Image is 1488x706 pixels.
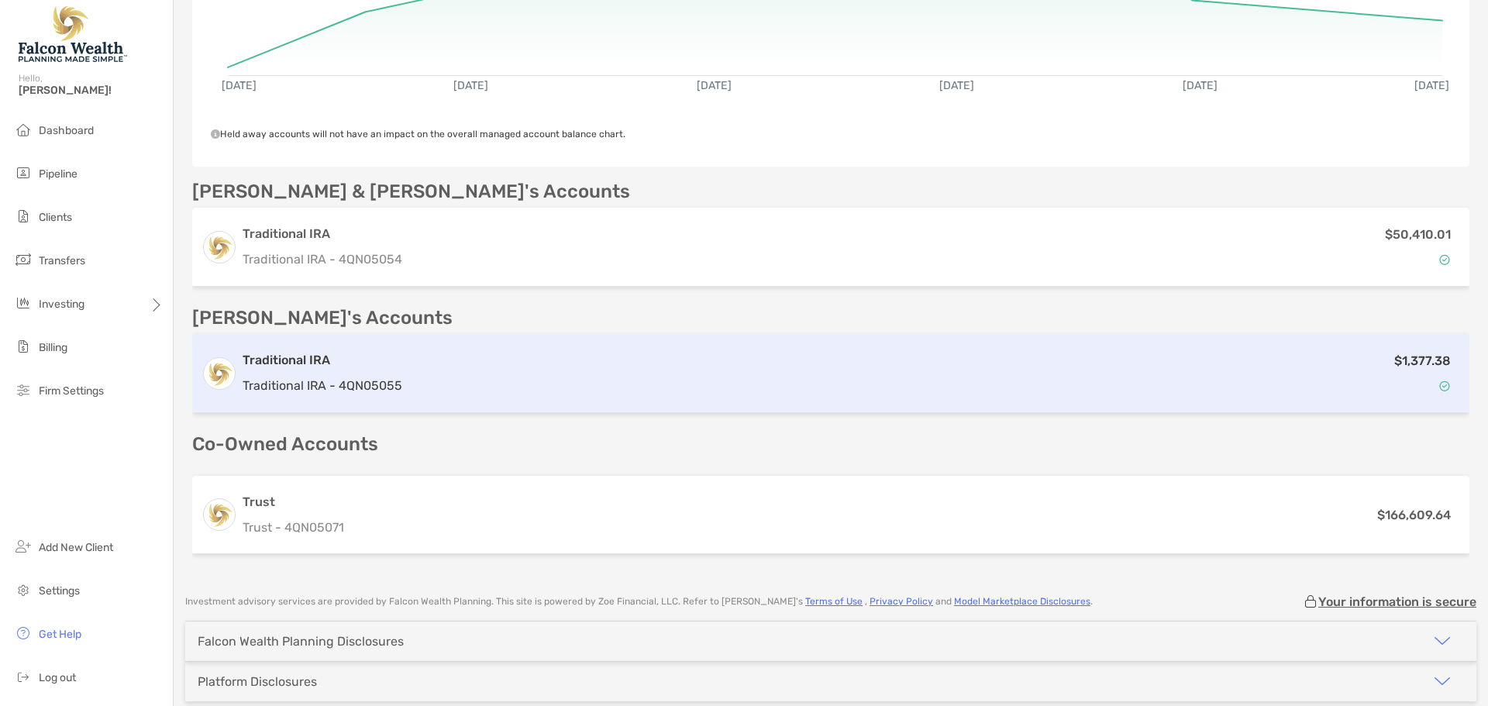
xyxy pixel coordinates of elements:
span: Dashboard [39,124,94,137]
a: Model Marketplace Disclosures [954,596,1090,607]
p: [PERSON_NAME]'s Accounts [192,308,453,328]
span: Log out [39,671,76,684]
span: Billing [39,341,67,354]
p: [PERSON_NAME] & [PERSON_NAME]'s Accounts [192,182,630,201]
p: $50,410.01 [1385,225,1451,244]
p: Your information is secure [1318,594,1476,609]
img: Account Status icon [1439,254,1450,265]
span: Settings [39,584,80,598]
img: billing icon [14,337,33,356]
img: pipeline icon [14,164,33,182]
img: logo account [204,499,235,530]
img: Falcon Wealth Planning Logo [19,6,127,62]
img: dashboard icon [14,120,33,139]
span: Get Help [39,628,81,641]
p: Traditional IRA - 4QN05054 [243,250,402,269]
span: Firm Settings [39,384,104,398]
img: logo account [204,358,235,389]
img: clients icon [14,207,33,226]
text: [DATE] [222,79,257,92]
text: [DATE] [697,79,732,92]
img: add_new_client icon [14,537,33,556]
h3: Traditional IRA [243,351,402,370]
p: $166,609.64 [1377,505,1451,525]
img: settings icon [14,580,33,599]
img: Account Status icon [1439,381,1450,391]
img: icon arrow [1433,672,1452,691]
p: Traditional IRA - 4QN05055 [243,376,402,395]
span: Held away accounts will not have an impact on the overall managed account balance chart. [211,129,625,139]
span: Clients [39,211,72,224]
p: Trust - 4QN05071 [243,518,344,537]
img: investing icon [14,294,33,312]
span: Add New Client [39,541,113,554]
div: Platform Disclosures [198,674,317,689]
text: [DATE] [939,79,974,92]
a: Terms of Use [805,596,863,607]
p: $1,377.38 [1394,351,1451,370]
a: Privacy Policy [870,596,933,607]
img: get-help icon [14,624,33,642]
img: icon arrow [1433,632,1452,650]
p: Co-Owned Accounts [192,435,1469,454]
p: Investment advisory services are provided by Falcon Wealth Planning . This site is powered by Zoe... [185,596,1093,608]
img: logo account [204,232,235,263]
span: Transfers [39,254,85,267]
span: Investing [39,298,84,311]
h3: Traditional IRA [243,225,402,243]
div: Falcon Wealth Planning Disclosures [198,634,404,649]
span: [PERSON_NAME]! [19,84,164,97]
text: [DATE] [453,79,488,92]
text: [DATE] [1414,79,1449,92]
h3: Trust [243,493,344,511]
img: logout icon [14,667,33,686]
text: [DATE] [1183,79,1218,92]
img: transfers icon [14,250,33,269]
span: Pipeline [39,167,77,181]
img: firm-settings icon [14,381,33,399]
